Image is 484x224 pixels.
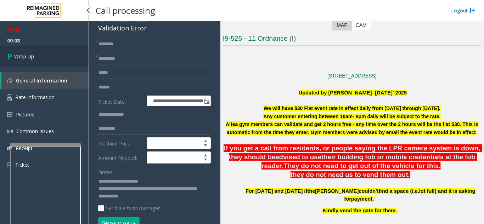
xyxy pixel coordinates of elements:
img: 'icon' [7,128,13,134]
span: lot full) and it is asking for [344,188,475,202]
label: CAM [351,20,371,30]
img: 'icon' [7,162,12,168]
p: . [223,120,481,136]
img: 'icon' [7,78,12,83]
span: Wrap Up [14,53,34,60]
h3: I9-525 - 11 Ordnance (I) [223,34,481,46]
span: the [307,188,315,194]
span: n [410,171,413,178]
b: Updated by [PERSON_NAME]- [DATE]' 2025 [299,90,407,96]
span: Rate Information [15,94,55,100]
span: payment. [351,196,374,202]
span: advised to use [275,153,321,161]
span: find a space ( [379,188,412,194]
label: Machine Price: [96,137,145,149]
span: i.e. [412,188,419,194]
label: Ticket Date: [96,96,145,106]
img: 'icon' [7,112,12,117]
a: [STREET_ADDRESS] [327,73,376,79]
span: . [282,162,283,170]
span: Decrease value [201,157,210,163]
span: For [DATE] and [DATE] if [246,188,307,194]
span: If you get a call from residents, or people saying the LPR camera system is down, they should be [224,144,482,161]
label: Send alerts to manager [98,205,160,212]
img: logout [469,7,475,14]
span: General Information [16,77,67,84]
div: Validation Error [98,23,211,33]
span: Increase value [201,152,210,157]
img: 'icon' [7,94,12,100]
font: Altea gym members can validate and get 2 hours free - any time over the 2 hours will be the flat ... [226,121,478,135]
a: Logout [451,7,475,14]
img: 'icon' [7,146,12,150]
span: couldn't [359,188,378,194]
span: their building fob or mobile credentials at the fob reader [261,153,477,170]
span: Toggle popup [203,96,210,106]
span: Common Issues [16,128,54,134]
span: Decrease value [201,143,210,149]
span: Kindly vend the gate for them. [322,208,397,213]
font: We will have $30 Flat event rate in effect daily from [DATE] through [DATE]. [264,105,440,111]
span: Increase value [201,138,210,143]
span: Pictures [16,111,34,118]
a: General Information [1,72,89,89]
h3: Call processing [92,2,159,19]
span: they do not need us to vend them out. [291,171,410,178]
span: - [110,16,148,23]
span: [PERSON_NAME] [315,188,359,194]
font: Any customer entering between 10am- 8pm daily will be subject to the rate. [263,114,440,119]
label: Notes: [98,166,113,176]
label: Map [332,20,351,30]
span: They do not need to get out of the vehicle for this. [284,162,441,170]
label: Amount Needed: [96,151,145,163]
